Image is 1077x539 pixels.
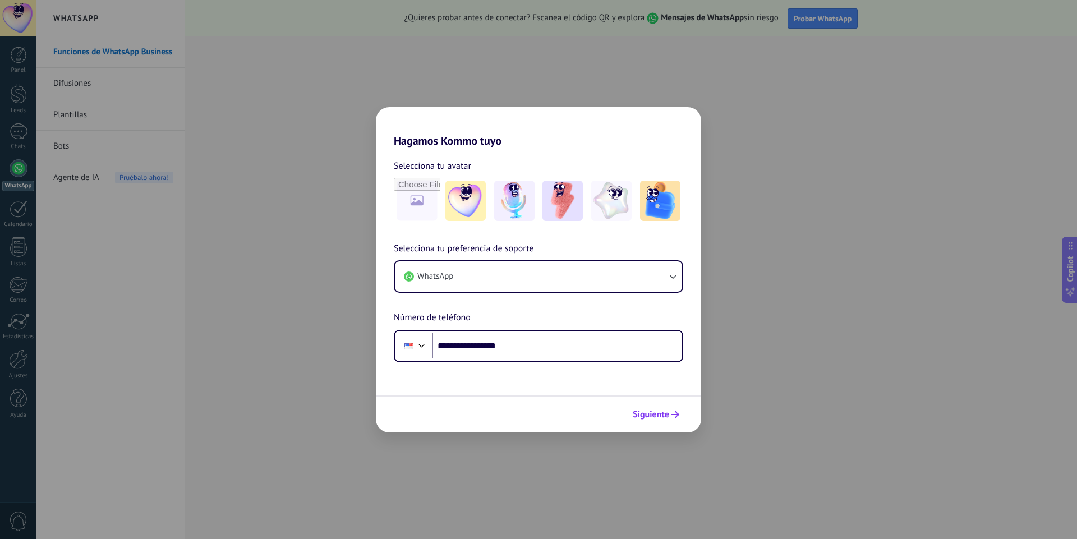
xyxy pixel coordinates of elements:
span: Siguiente [633,411,669,418]
button: WhatsApp [395,261,682,292]
img: -5.jpeg [640,181,680,221]
span: Selecciona tu avatar [394,159,471,173]
span: Número de teléfono [394,311,471,325]
div: United States: + 1 [398,334,420,358]
button: Siguiente [628,405,684,424]
img: -3.jpeg [542,181,583,221]
span: Selecciona tu preferencia de soporte [394,242,534,256]
img: -2.jpeg [494,181,535,221]
span: WhatsApp [417,271,453,282]
h2: Hagamos Kommo tuyo [376,107,701,148]
img: -1.jpeg [445,181,486,221]
img: -4.jpeg [591,181,632,221]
